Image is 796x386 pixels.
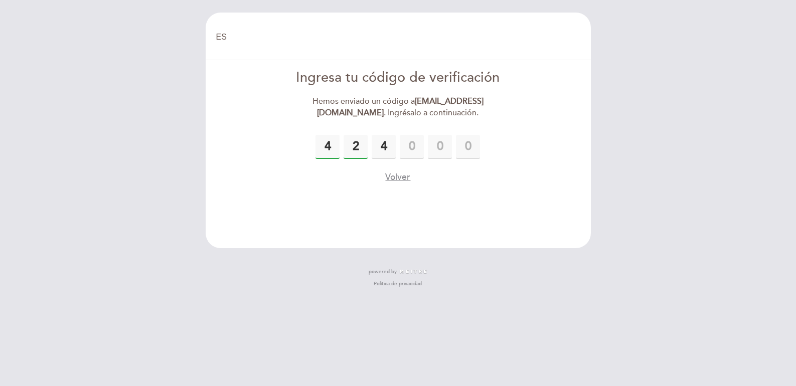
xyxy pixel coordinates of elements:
[283,68,513,88] div: Ingresa tu código de verificación
[400,135,424,159] input: 0
[456,135,480,159] input: 0
[369,268,397,275] span: powered by
[344,135,368,159] input: 0
[428,135,452,159] input: 0
[317,96,484,118] strong: [EMAIL_ADDRESS][DOMAIN_NAME]
[283,96,513,119] div: Hemos enviado un código a . Ingrésalo a continuación.
[315,135,340,159] input: 0
[385,171,410,183] button: Volver
[369,268,428,275] a: powered by
[374,280,422,287] a: Política de privacidad
[372,135,396,159] input: 0
[399,269,428,274] img: MEITRE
